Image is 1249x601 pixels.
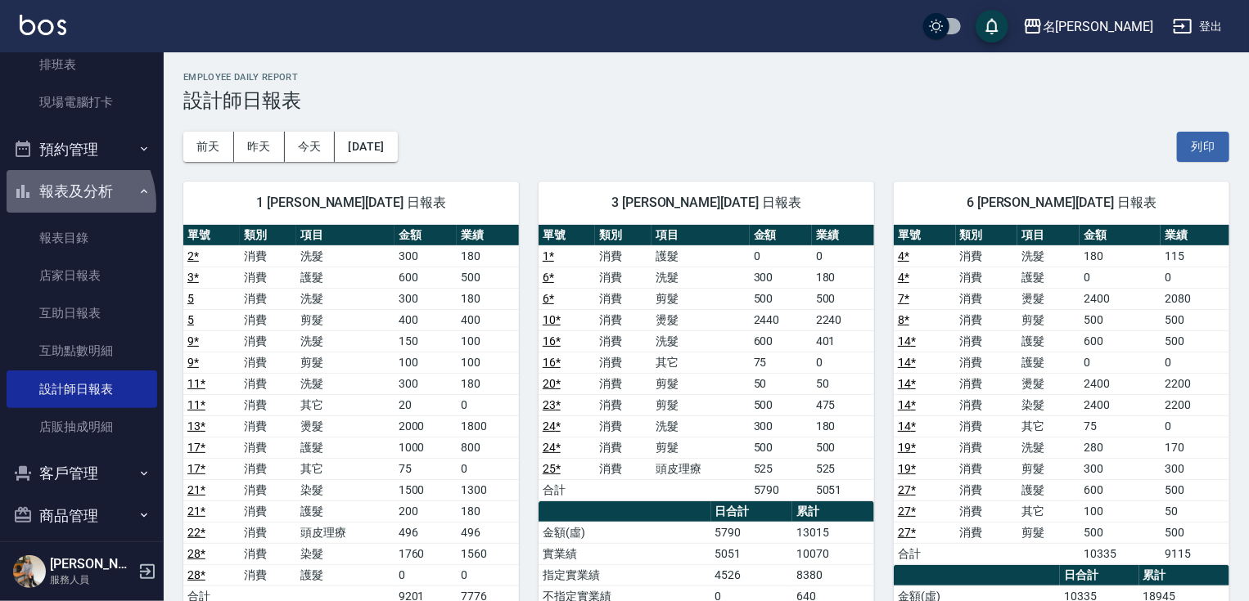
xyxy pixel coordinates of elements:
[183,72,1229,83] h2: Employee Daily Report
[1161,479,1229,500] td: 500
[792,501,874,523] th: 累計
[395,225,457,246] th: 金額
[595,288,652,309] td: 消費
[1080,415,1161,437] td: 75
[956,288,1018,309] td: 消費
[1161,245,1229,267] td: 115
[1017,394,1080,415] td: 染髮
[296,479,395,500] td: 染髮
[296,309,395,330] td: 剪髮
[812,330,874,352] td: 401
[240,522,296,543] td: 消費
[956,309,1018,330] td: 消費
[1017,373,1080,394] td: 燙髮
[240,267,296,288] td: 消費
[1080,479,1161,500] td: 600
[1080,522,1161,543] td: 500
[812,394,874,415] td: 475
[750,245,812,267] td: 0
[1080,330,1161,352] td: 600
[894,225,1229,565] table: a dense table
[1017,245,1080,267] td: 洗髮
[457,225,519,246] th: 業績
[652,288,750,309] td: 剪髮
[1080,373,1161,394] td: 2400
[1161,330,1229,352] td: 500
[457,479,519,500] td: 1300
[894,543,956,564] td: 合計
[296,500,395,522] td: 護髮
[457,458,519,479] td: 0
[652,267,750,288] td: 洗髮
[750,288,812,309] td: 500
[539,564,711,585] td: 指定實業績
[395,458,457,479] td: 75
[457,543,519,564] td: 1560
[183,225,240,246] th: 單號
[13,555,46,588] img: Person
[296,543,395,564] td: 染髮
[1017,415,1080,437] td: 其它
[457,309,519,330] td: 400
[792,564,874,585] td: 8380
[652,225,750,246] th: 項目
[812,458,874,479] td: 525
[956,437,1018,458] td: 消費
[812,373,874,394] td: 50
[20,15,66,35] img: Logo
[1080,543,1161,564] td: 10335
[1166,11,1229,42] button: 登出
[1017,522,1080,543] td: 剪髮
[1080,288,1161,309] td: 2400
[1080,267,1161,288] td: 0
[1017,479,1080,500] td: 護髮
[812,245,874,267] td: 0
[50,572,133,587] p: 服務人員
[7,408,157,446] a: 店販抽成明細
[296,225,395,246] th: 項目
[1080,309,1161,330] td: 500
[812,415,874,437] td: 180
[1177,132,1229,162] button: 列印
[1080,245,1161,267] td: 180
[1017,288,1080,309] td: 燙髮
[240,458,296,479] td: 消費
[1161,543,1229,564] td: 9115
[240,543,296,564] td: 消費
[296,458,395,479] td: 其它
[395,415,457,437] td: 2000
[395,522,457,543] td: 496
[711,522,793,543] td: 5790
[1161,522,1229,543] td: 500
[652,458,750,479] td: 頭皮理療
[1161,225,1229,246] th: 業績
[956,373,1018,394] td: 消費
[395,479,457,500] td: 1500
[1017,437,1080,458] td: 洗髮
[395,394,457,415] td: 20
[395,288,457,309] td: 300
[750,415,812,437] td: 300
[1017,10,1160,43] button: 名[PERSON_NAME]
[240,394,296,415] td: 消費
[457,394,519,415] td: 0
[539,522,711,543] td: 金額(虛)
[457,330,519,352] td: 100
[296,373,395,394] td: 洗髮
[812,437,874,458] td: 500
[395,373,457,394] td: 300
[956,225,1018,246] th: 類別
[296,564,395,585] td: 護髮
[395,245,457,267] td: 300
[652,352,750,373] td: 其它
[335,132,397,162] button: [DATE]
[595,309,652,330] td: 消費
[711,564,793,585] td: 4526
[1017,458,1080,479] td: 剪髮
[595,458,652,479] td: 消費
[457,522,519,543] td: 496
[539,543,711,564] td: 實業績
[1139,565,1229,586] th: 累計
[956,458,1018,479] td: 消費
[956,352,1018,373] td: 消費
